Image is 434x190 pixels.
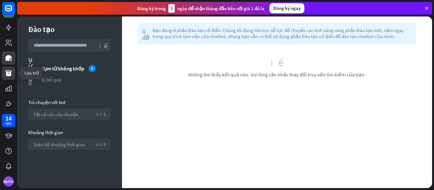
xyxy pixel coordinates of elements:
[96,112,106,116] font: mũi tên xuống
[28,55,32,82] font: cụm từ không khớp
[28,99,65,105] font: Trò chuyện với bot
[153,27,404,39] font: Bạn đang ở phần Đào tạo cổ điển. Chúng tôi đang liên tục nỗ lực để chuyển các tính năng sang phần...
[170,5,173,11] font: 3
[91,66,93,71] font: 0
[188,71,366,78] font: Không tìm thấy kết quả nào. Vui lòng cân nhắc thay đổi truy vấn tìm kiếm của bạn.
[5,114,12,122] font: 14
[2,114,15,127] a: 14 ngày
[28,24,55,34] font: Đào tạo
[33,111,78,117] font: Tất cả các câu chuyện
[28,129,63,135] font: Khoảng thời gian
[5,3,24,22] button: Mở tiện ích trò chuyện LiveChat
[270,57,283,67] font: tìm kiếm
[41,65,84,72] font: Cụm từ không khớp
[99,42,108,49] font: tìm kiếm
[41,76,61,83] font: Bị bỏ qua
[273,5,301,11] font: Đăng ký ngay
[33,141,85,147] font: Toàn bộ khoảng thời gian
[177,5,264,11] font: ngày để nhận tháng đầu tiên với giá 1 đô la
[142,27,149,40] font: giúp đỡ
[96,142,106,146] font: mũi tên xuống
[5,121,12,125] font: ngày
[137,5,166,11] font: Đăng ký trong
[28,74,35,86] font: bị bỏ qua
